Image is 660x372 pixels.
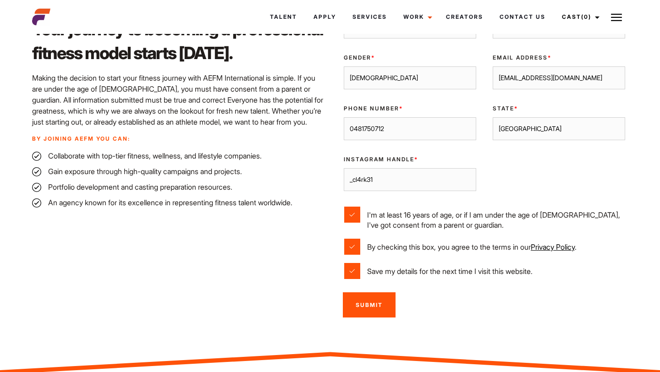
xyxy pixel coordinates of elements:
p: By joining AEFM you can: [32,135,324,143]
label: I'm at least 16 years of age, or if I am under the age of [DEMOGRAPHIC_DATA], I've got consent fr... [344,207,625,230]
h2: Your journey to becoming a professional fitness model starts [DATE]. [32,17,324,65]
input: Submit [343,292,396,317]
label: By checking this box, you agree to the terms in our . [344,239,625,255]
input: By checking this box, you agree to the terms in ourPrivacy Policy. [344,239,360,255]
p: Making the decision to start your fitness journey with AEFM International is simple. If you are u... [32,72,324,127]
li: Collaborate with top-tier fitness, wellness, and lifestyle companies. [32,150,324,161]
li: An agency known for its excellence in representing fitness talent worldwide. [32,197,324,208]
input: I'm at least 16 years of age, or if I am under the age of [DEMOGRAPHIC_DATA], I've got consent fr... [344,207,360,223]
a: Work [395,5,438,29]
a: Apply [305,5,344,29]
span: (0) [581,13,591,20]
input: Save my details for the next time I visit this website. [344,263,360,279]
li: Portfolio development and casting preparation resources. [32,181,324,192]
img: Burger icon [611,12,622,23]
a: Creators [438,5,491,29]
label: Email Address [493,54,625,62]
label: Gender [344,54,476,62]
label: Save my details for the next time I visit this website. [344,263,625,279]
a: Contact Us [491,5,554,29]
img: cropped-aefm-brand-fav-22-square.png [32,8,50,26]
a: Services [344,5,395,29]
label: State [493,104,625,113]
label: Instagram Handle [344,155,476,164]
label: Phone Number [344,104,476,113]
a: Privacy Policy [531,242,575,252]
a: Talent [262,5,305,29]
li: Gain exposure through high-quality campaigns and projects. [32,166,324,177]
a: Cast(0) [554,5,605,29]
